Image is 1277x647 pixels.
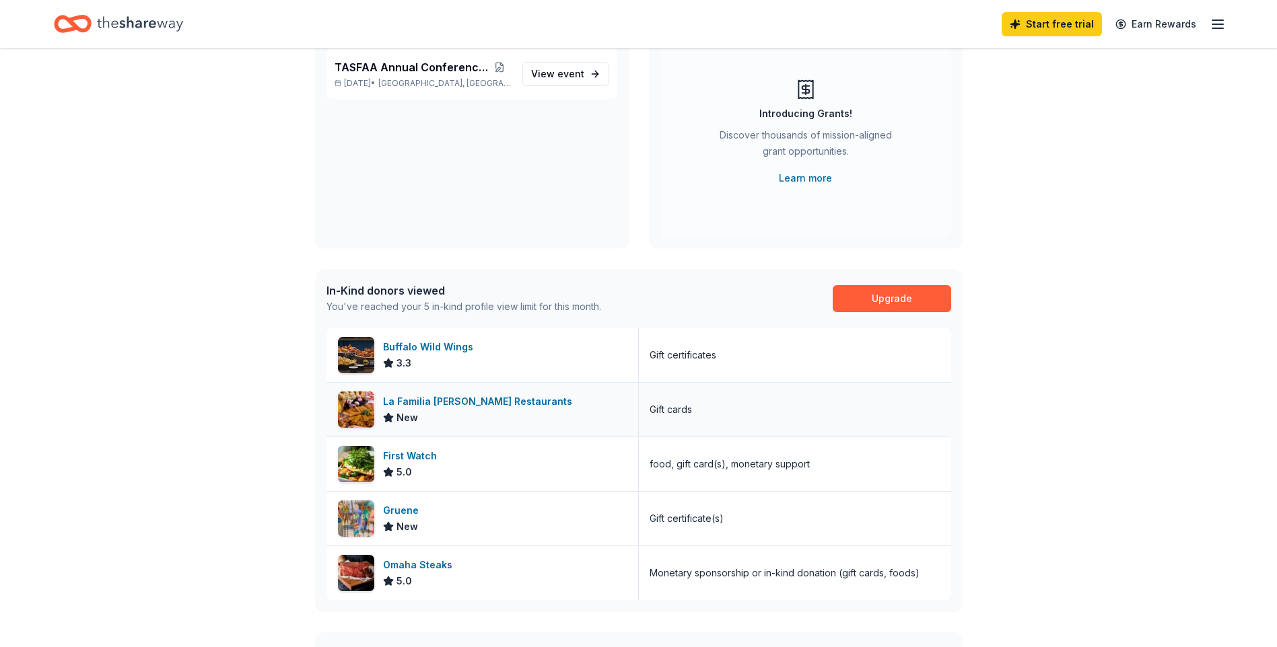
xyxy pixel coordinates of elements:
[383,502,424,519] div: Gruene
[522,62,609,86] a: View event
[650,402,692,418] div: Gift cards
[650,510,724,527] div: Gift certificate(s)
[396,355,411,371] span: 3.3
[650,456,810,472] div: food, gift card(s), monetary support
[383,339,479,355] div: Buffalo Wild Wings
[335,59,489,75] span: TASFAA Annual Conference 2025
[1107,12,1204,36] a: Earn Rewards
[335,78,512,89] p: [DATE] •
[833,285,951,312] a: Upgrade
[378,78,511,89] span: [GEOGRAPHIC_DATA], [GEOGRAPHIC_DATA]
[338,337,374,373] img: Image for Buffalo Wild Wings
[326,299,601,315] div: You've reached your 5 in-kind profile view limit for this month.
[396,573,412,589] span: 5.0
[1002,12,1102,36] a: Start free trial
[714,127,897,165] div: Discover thousands of mission-aligned grant opportunities.
[54,8,183,40] a: Home
[650,347,716,363] div: Gift certificates
[396,519,418,535] span: New
[779,170,832,186] a: Learn more
[396,410,418,426] span: New
[383,393,578,410] div: La Familia [PERSON_NAME] Restaurants
[326,282,601,299] div: In-Kind donors viewed
[650,565,920,581] div: Monetary sponsorship or in-kind donation (gift cards, foods)
[338,500,374,537] img: Image for Gruene
[531,66,584,82] span: View
[396,464,412,480] span: 5.0
[383,448,442,464] div: First Watch
[759,106,852,122] div: Introducing Grants!
[383,557,458,573] div: Omaha Steaks
[338,446,374,482] img: Image for First Watch
[338,391,374,428] img: Image for La Familia Cortez Restaurants
[338,555,374,591] img: Image for Omaha Steaks
[557,68,584,79] span: event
